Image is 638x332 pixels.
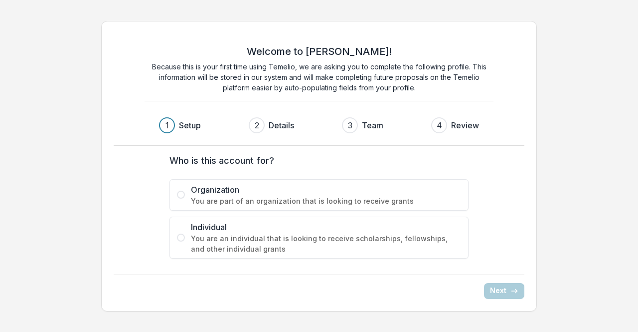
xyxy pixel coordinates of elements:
div: 1 [165,119,169,131]
span: You are part of an organization that is looking to receive grants [191,196,461,206]
span: You are an individual that is looking to receive scholarships, fellowships, and other individual ... [191,233,461,254]
p: Because this is your first time using Temelio, we are asking you to complete the following profil... [145,61,493,93]
span: Individual [191,221,461,233]
button: Next [484,283,524,299]
span: Organization [191,184,461,196]
h2: Welcome to [PERSON_NAME]! [247,45,392,57]
h3: Setup [179,119,201,131]
label: Who is this account for? [169,154,463,167]
h3: Details [269,119,294,131]
div: 3 [348,119,352,131]
div: Progress [159,117,479,133]
div: 4 [437,119,442,131]
h3: Review [451,119,479,131]
div: 2 [255,119,259,131]
h3: Team [362,119,383,131]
